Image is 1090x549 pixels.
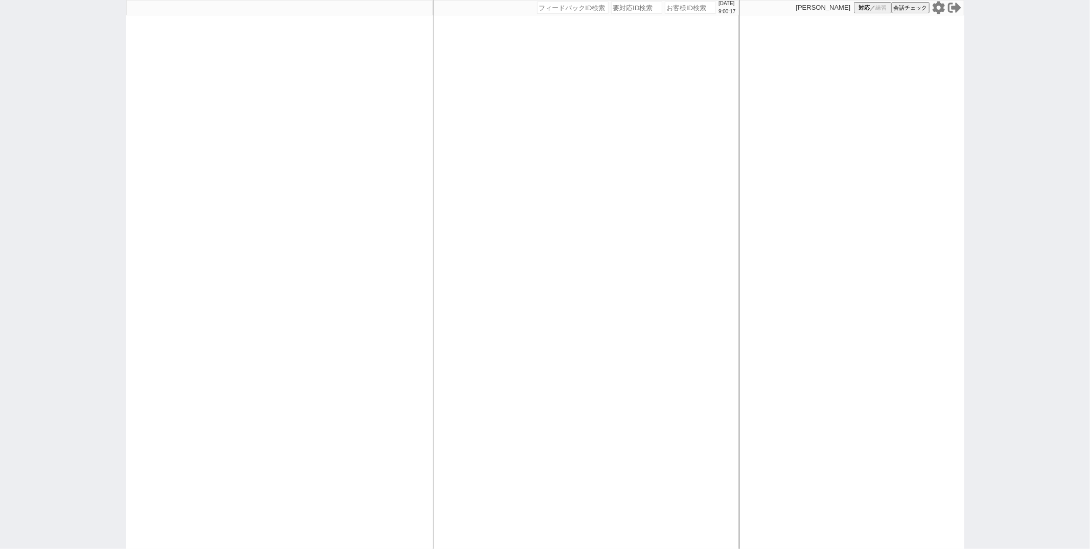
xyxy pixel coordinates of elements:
input: お客様ID検索 [665,2,716,14]
span: 対応 [859,4,870,12]
p: 9:00:17 [718,8,735,16]
button: 会話チェック [892,2,930,13]
span: 会話チェック [894,4,927,12]
p: [PERSON_NAME] [796,4,851,12]
button: 対応／練習 [854,2,892,13]
span: 練習 [875,4,887,12]
input: フィードバックID検索 [537,2,609,14]
input: 要対応ID検索 [611,2,662,14]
